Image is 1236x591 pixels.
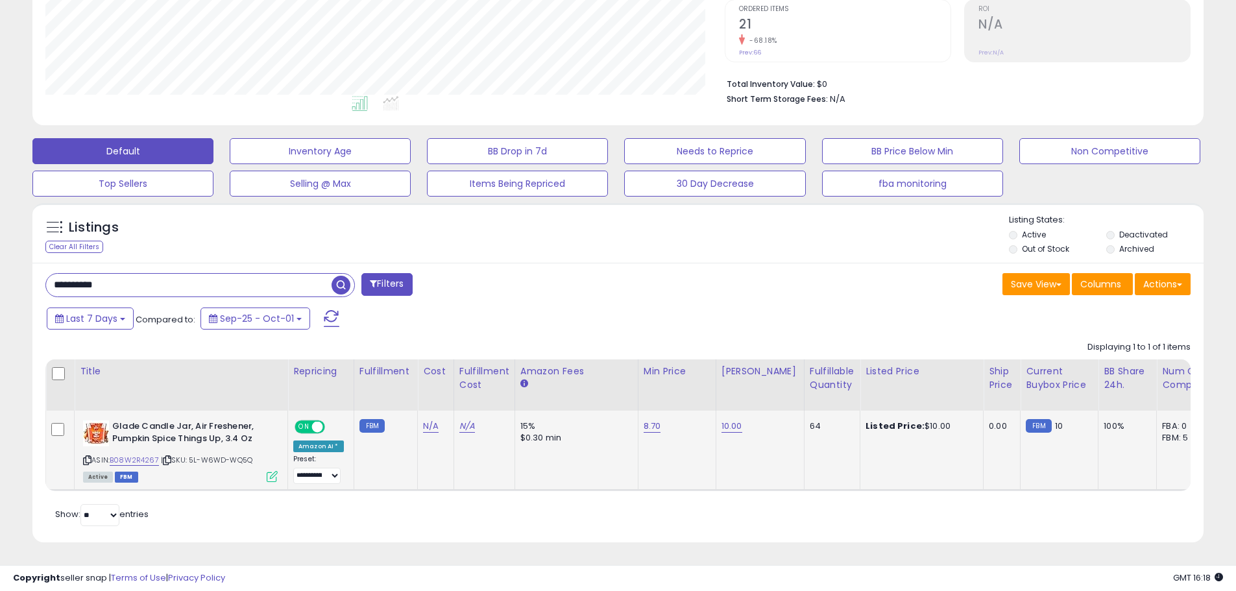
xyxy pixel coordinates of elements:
div: Num of Comp. [1162,365,1209,392]
div: ASIN: [83,420,278,481]
button: Inventory Age [230,138,411,164]
img: 51RGBE1cvnL._SL40_.jpg [83,420,109,446]
div: Fulfillment Cost [459,365,509,392]
span: ROI [978,6,1190,13]
h5: Listings [69,219,119,237]
div: Current Buybox Price [1026,365,1093,392]
span: Compared to: [136,313,195,326]
span: Ordered Items [739,6,951,13]
b: Short Term Storage Fees: [727,93,828,104]
div: $10.00 [866,420,973,432]
div: seller snap | | [13,572,225,585]
button: Selling @ Max [230,171,411,197]
span: FBM [115,472,138,483]
div: FBM: 5 [1162,432,1205,444]
span: Last 7 Days [66,312,117,325]
label: Deactivated [1119,229,1168,240]
button: Needs to Reprice [624,138,805,164]
b: Total Inventory Value: [727,78,815,90]
small: FBM [359,419,385,433]
label: Active [1022,229,1046,240]
a: 8.70 [644,420,661,433]
div: Title [80,365,282,378]
div: $0.30 min [520,432,628,444]
h2: 21 [739,17,951,34]
div: Cost [423,365,448,378]
div: Preset: [293,455,344,484]
a: Privacy Policy [168,572,225,584]
li: $0 [727,75,1181,91]
span: 2025-10-9 16:18 GMT [1173,572,1223,584]
span: Columns [1080,278,1121,291]
button: Actions [1135,273,1191,295]
span: Sep-25 - Oct-01 [220,312,294,325]
span: ON [296,422,312,433]
button: Save View [1002,273,1070,295]
a: N/A [423,420,439,433]
div: [PERSON_NAME] [721,365,799,378]
div: BB Share 24h. [1104,365,1151,392]
label: Archived [1119,243,1154,254]
div: Listed Price [866,365,978,378]
div: Min Price [644,365,710,378]
div: Clear All Filters [45,241,103,253]
div: 15% [520,420,628,432]
div: Repricing [293,365,348,378]
label: Out of Stock [1022,243,1069,254]
button: Items Being Repriced [427,171,608,197]
button: Non Competitive [1019,138,1200,164]
a: N/A [459,420,475,433]
div: Fulfillment [359,365,412,378]
h2: N/A [978,17,1190,34]
small: Prev: 66 [739,49,761,56]
div: FBA: 0 [1162,420,1205,432]
div: 0.00 [989,420,1010,432]
span: OFF [323,422,344,433]
span: N/A [830,93,845,105]
small: Prev: N/A [978,49,1004,56]
div: 100% [1104,420,1146,432]
small: Amazon Fees. [520,378,528,390]
a: B08W2R4267 [110,455,159,466]
button: Columns [1072,273,1133,295]
div: Ship Price [989,365,1015,392]
div: Amazon AI * [293,440,344,452]
span: | SKU: 5L-W6WD-WQ5Q [161,455,252,465]
span: Show: entries [55,508,149,520]
div: Amazon Fees [520,365,633,378]
button: Last 7 Days [47,308,134,330]
small: FBM [1026,419,1051,433]
small: -68.18% [745,36,777,45]
button: Default [32,138,213,164]
button: BB Price Below Min [822,138,1003,164]
b: Glade Candle Jar, Air Freshener, Pumpkin Spice Things Up, 3.4 Oz [112,420,270,448]
button: Top Sellers [32,171,213,197]
button: fba monitoring [822,171,1003,197]
span: All listings currently available for purchase on Amazon [83,472,113,483]
a: 10.00 [721,420,742,433]
div: Displaying 1 to 1 of 1 items [1087,341,1191,354]
button: Filters [361,273,412,296]
div: Fulfillable Quantity [810,365,854,392]
strong: Copyright [13,572,60,584]
p: Listing States: [1009,214,1204,226]
b: Listed Price: [866,420,925,432]
button: Sep-25 - Oct-01 [200,308,310,330]
span: 10 [1055,420,1063,432]
div: 64 [810,420,850,432]
button: BB Drop in 7d [427,138,608,164]
a: Terms of Use [111,572,166,584]
button: 30 Day Decrease [624,171,805,197]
